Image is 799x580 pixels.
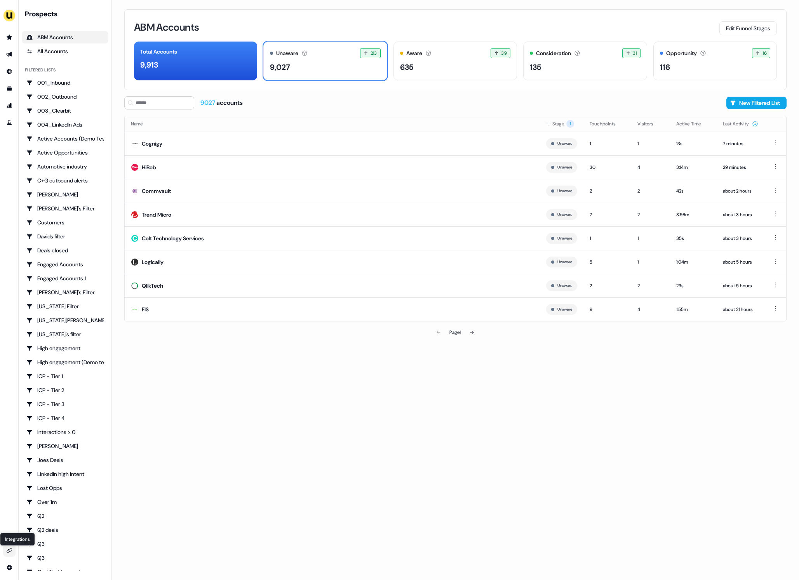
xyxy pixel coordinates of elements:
div: [US_STATE][PERSON_NAME] [26,316,104,324]
div: Davids filter [26,233,104,240]
div: Interactions > 0 [26,428,104,436]
div: ICP - Tier 3 [26,400,104,408]
a: Go to ICP - Tier 2 [22,384,108,396]
div: 13s [676,140,710,148]
div: about 5 hours [723,258,758,266]
div: Total Accounts [140,48,177,56]
div: Unaware [276,49,298,57]
button: Active Time [676,117,710,131]
a: Go to High engagement [22,342,108,354]
span: 39 [501,49,507,57]
a: Go to 001_Inbound [22,76,108,89]
a: Go to outbound experience [3,48,16,61]
div: ICP - Tier 1 [26,372,104,380]
div: 3:56m [676,211,710,219]
div: Customers [26,219,104,226]
a: Go to Over 1m [22,496,108,508]
div: 002_Outbound [26,93,104,101]
div: Active Opportunities [26,149,104,156]
div: 1 [637,258,664,266]
a: Go to Joes Deals [22,454,108,466]
div: High engagement [26,344,104,352]
a: Go to Charlotte Stone [22,188,108,201]
div: 30 [590,163,625,171]
button: New Filtered List [726,97,787,109]
div: HiBob [142,163,156,171]
div: 4 [637,306,664,313]
div: Qualified Accounts [26,568,104,576]
div: 1:55m [676,306,710,313]
a: Go to prospects [3,31,16,43]
div: ABM Accounts [26,33,104,41]
div: [US_STATE]'s filter [26,330,104,338]
a: Go to Georgia's filter [22,328,108,340]
div: Prospects [25,9,108,19]
div: 5 [590,258,625,266]
a: Go to Automotive industry [22,160,108,173]
div: Q2 deals [26,526,104,534]
a: All accounts [22,45,108,57]
div: 2 [637,211,664,219]
div: 7 [590,211,625,219]
a: Go to Geneviève's Filter [22,286,108,299]
div: about 5 hours [723,282,758,290]
div: about 2 hours [723,187,758,195]
button: Unaware [557,140,572,147]
div: Linkedin high intent [26,470,104,478]
span: 213 [371,49,377,57]
button: Unaware [557,306,572,313]
div: All Accounts [26,47,104,55]
a: Go to Linkedin high intent [22,468,108,480]
button: Unaware [557,164,572,171]
div: 2 [590,282,625,290]
button: Last Activity [723,117,758,131]
div: 1 [590,140,625,148]
a: Go to Q2 deals [22,524,108,536]
button: Unaware [557,188,572,194]
a: Go to C+G outbound alerts [22,174,108,187]
a: Go to integrations [3,561,16,574]
span: 16 [762,49,767,57]
a: Go to Active Accounts (Demo Test) [22,132,108,145]
div: 1 [590,234,625,242]
button: Unaware [557,211,572,218]
div: Opportunity [666,49,697,57]
div: Colt Technology Services [142,234,204,242]
a: Go to Interactions > 0 [22,426,108,438]
div: 1 [637,140,664,148]
div: Aware [406,49,422,57]
div: High engagement (Demo testing) [26,358,104,366]
a: Go to Deals closed [22,244,108,257]
div: about 3 hours [723,211,758,219]
div: accounts [200,99,243,107]
div: Q3 [26,540,104,548]
div: 9 [590,306,625,313]
div: 1:04m [676,258,710,266]
button: Unaware [557,235,572,242]
div: about 3 hours [723,234,758,242]
div: 9,027 [270,61,290,73]
button: Unaware [557,259,572,266]
a: Go to Inbound [3,65,16,78]
a: Go to templates [3,82,16,95]
div: 1 [637,234,664,242]
div: Engaged Accounts [26,260,104,268]
div: Commvault [142,187,171,195]
a: Go to ICP - Tier 1 [22,370,108,382]
th: Name [125,116,540,132]
div: Q3 [26,554,104,562]
div: 42s [676,187,710,195]
span: 31 [633,49,637,57]
a: Go to Engaged Accounts 1 [22,272,108,285]
div: FIS [142,306,149,313]
div: 7 minutes [723,140,758,148]
div: Cognigy [142,140,162,148]
div: Lost Opps [26,484,104,492]
div: Logically [142,258,164,266]
button: Touchpoints [590,117,625,131]
div: 29 minutes [723,163,758,171]
a: Go to Q2 [22,510,108,522]
a: Go to High engagement (Demo testing) [22,356,108,368]
span: 1 [566,120,574,128]
div: QlikTech [142,282,163,290]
